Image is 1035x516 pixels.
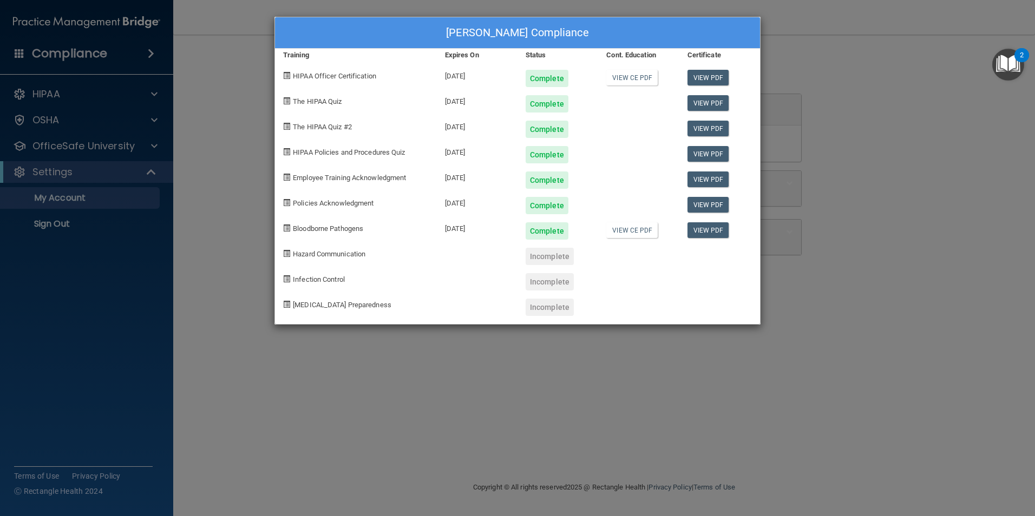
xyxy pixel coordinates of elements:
a: View PDF [687,70,729,85]
div: Complete [526,95,568,113]
a: View PDF [687,121,729,136]
div: Incomplete [526,273,574,290]
div: Incomplete [526,299,574,316]
span: Infection Control [293,275,345,283]
span: Hazard Communication [293,250,365,258]
div: Complete [526,197,568,214]
a: View PDF [687,222,729,238]
span: Bloodborne Pathogens [293,224,363,233]
div: Certificate [679,49,760,62]
div: Expires On [437,49,517,62]
span: Employee Training Acknowledgment [293,174,406,182]
button: Open Resource Center, 2 new notifications [992,49,1024,81]
div: Incomplete [526,248,574,265]
div: Training [275,49,437,62]
div: [DATE] [437,138,517,163]
span: [MEDICAL_DATA] Preparedness [293,301,391,309]
a: View CE PDF [606,70,658,85]
a: View PDF [687,197,729,213]
div: [DATE] [437,62,517,87]
div: Complete [526,222,568,240]
a: View PDF [687,146,729,162]
div: Complete [526,146,568,163]
div: Cont. Education [598,49,679,62]
div: Complete [526,70,568,87]
a: View CE PDF [606,222,658,238]
div: [DATE] [437,87,517,113]
div: [DATE] [437,214,517,240]
div: Complete [526,121,568,138]
a: View PDF [687,171,729,187]
span: HIPAA Officer Certification [293,72,376,80]
span: Policies Acknowledgment [293,199,374,207]
span: The HIPAA Quiz [293,97,342,105]
div: [DATE] [437,113,517,138]
div: [DATE] [437,189,517,214]
span: The HIPAA Quiz #2 [293,123,352,131]
span: HIPAA Policies and Procedures Quiz [293,148,405,156]
a: View PDF [687,95,729,111]
div: Complete [526,171,568,189]
div: [DATE] [437,163,517,189]
div: 2 [1020,55,1024,69]
div: [PERSON_NAME] Compliance [275,17,760,49]
div: Status [517,49,598,62]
